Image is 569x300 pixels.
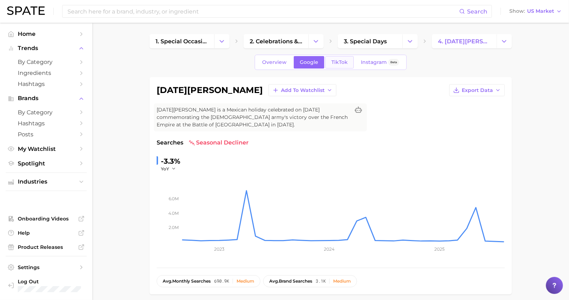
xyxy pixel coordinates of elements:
[263,275,357,287] button: avg.brand searches3.1kMedium
[316,279,326,284] span: 3.1k
[18,131,75,138] span: Posts
[161,166,169,172] span: YoY
[189,140,195,146] img: seasonal decliner
[157,275,260,287] button: avg.monthly searches690.9kMedium
[527,9,554,13] span: US Market
[432,34,497,48] a: 4. [DATE][PERSON_NAME]
[156,38,208,45] span: 1. special occasions
[6,276,87,294] a: Log out. Currently logged in with e-mail jhayes@hunterpr.com.
[6,262,87,273] a: Settings
[344,38,387,45] span: 3. special days
[269,279,312,284] span: brand searches
[435,246,445,252] tspan: 2025
[281,87,325,93] span: Add to Watchlist
[18,160,75,167] span: Spotlight
[18,45,75,51] span: Trends
[6,67,87,78] a: Ingredients
[6,129,87,140] a: Posts
[161,156,181,167] div: -3.3%
[189,138,249,147] span: seasonal decliner
[6,93,87,104] button: Brands
[300,59,318,65] span: Google
[169,196,179,201] tspan: 6.0m
[6,143,87,154] a: My Watchlist
[6,176,87,187] button: Industries
[7,6,45,15] img: SPATE
[214,246,224,252] tspan: 2023
[308,34,324,48] button: Change Category
[18,146,75,152] span: My Watchlist
[157,86,263,94] h1: [DATE][PERSON_NAME]
[18,95,75,102] span: Brands
[237,279,254,284] div: Medium
[390,59,397,65] span: Beta
[6,78,87,89] a: Hashtags
[333,279,351,284] div: Medium
[18,70,75,76] span: Ingredients
[269,84,336,96] button: Add to Watchlist
[18,244,75,250] span: Product Releases
[18,216,75,222] span: Onboarding Videos
[497,34,512,48] button: Change Category
[256,56,293,69] a: Overview
[508,7,564,16] button: ShowUS Market
[6,242,87,252] a: Product Releases
[6,158,87,169] a: Spotlight
[163,279,211,284] span: monthly searches
[449,84,505,96] button: Export Data
[6,43,87,54] button: Trends
[6,118,87,129] a: Hashtags
[18,264,75,271] span: Settings
[269,278,279,284] abbr: average
[150,34,214,48] a: 1. special occasions
[325,56,354,69] a: TikTok
[6,213,87,224] a: Onboarding Videos
[338,34,402,48] a: 3. special days
[18,278,81,285] span: Log Out
[157,138,183,147] span: Searches
[18,59,75,65] span: by Category
[262,59,287,65] span: Overview
[331,59,348,65] span: TikTok
[6,107,87,118] a: by Category
[6,228,87,238] a: Help
[214,279,229,284] span: 690.9k
[18,81,75,87] span: Hashtags
[462,87,493,93] span: Export Data
[355,56,405,69] a: InstagramBeta
[18,31,75,37] span: Home
[244,34,308,48] a: 2. celebrations & holidays
[294,56,324,69] a: Google
[163,278,172,284] abbr: average
[509,9,525,13] span: Show
[361,59,387,65] span: Instagram
[438,38,491,45] span: 4. [DATE][PERSON_NAME]
[467,8,487,15] span: Search
[161,166,176,172] button: YoY
[214,34,229,48] button: Change Category
[157,106,350,129] span: [DATE][PERSON_NAME] is a Mexican holiday celebrated on [DATE] commemorating the [DEMOGRAPHIC_DATA...
[18,179,75,185] span: Industries
[324,246,335,252] tspan: 2024
[168,210,179,216] tspan: 4.0m
[67,5,459,17] input: Search here for a brand, industry, or ingredient
[18,109,75,116] span: by Category
[18,120,75,127] span: Hashtags
[18,230,75,236] span: Help
[6,28,87,39] a: Home
[169,225,179,230] tspan: 2.0m
[402,34,418,48] button: Change Category
[250,38,302,45] span: 2. celebrations & holidays
[6,56,87,67] a: by Category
